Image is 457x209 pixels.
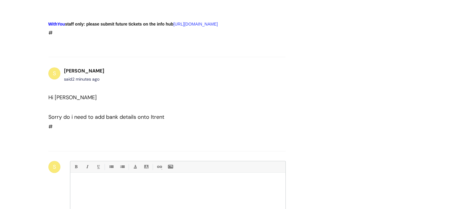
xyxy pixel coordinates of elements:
div: said [64,75,104,83]
span: WithYou [48,22,65,26]
div: Hi [PERSON_NAME] [48,93,264,102]
a: 1. Ordered List (Ctrl-Shift-8) [118,163,126,171]
a: Underline(Ctrl-U) [94,163,102,171]
div: S [48,161,60,173]
a: Link [155,163,163,171]
a: Insert Image... [166,163,174,171]
a: Font Color [131,163,139,171]
a: [URL][DOMAIN_NAME] [173,22,218,26]
a: Italic (Ctrl-I) [83,163,91,171]
strong: staff only: please submit future tickets on the info hub [48,22,174,26]
a: Back Color [142,163,150,171]
a: • Unordered List (Ctrl-Shift-7) [107,163,115,171]
b: [PERSON_NAME] [64,68,104,74]
div: Sorry do i need to add bank details onto Itrent [48,112,264,122]
span: Fri, 5 Sep, 2025 at 8:47 AM [72,76,99,82]
div: # [48,93,264,132]
a: Bold (Ctrl-B) [72,163,80,171]
div: S [48,67,60,79]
